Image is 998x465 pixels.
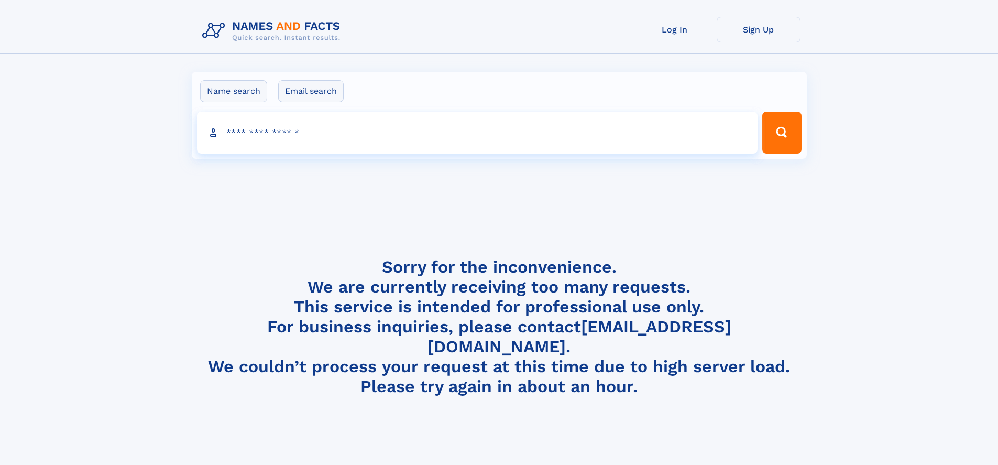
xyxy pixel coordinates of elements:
[762,112,801,154] button: Search Button
[633,17,717,42] a: Log In
[198,17,349,45] img: Logo Names and Facts
[717,17,800,42] a: Sign Up
[197,112,758,154] input: search input
[427,317,731,356] a: [EMAIL_ADDRESS][DOMAIN_NAME]
[198,257,800,397] h4: Sorry for the inconvenience. We are currently receiving too many requests. This service is intend...
[278,80,344,102] label: Email search
[200,80,267,102] label: Name search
